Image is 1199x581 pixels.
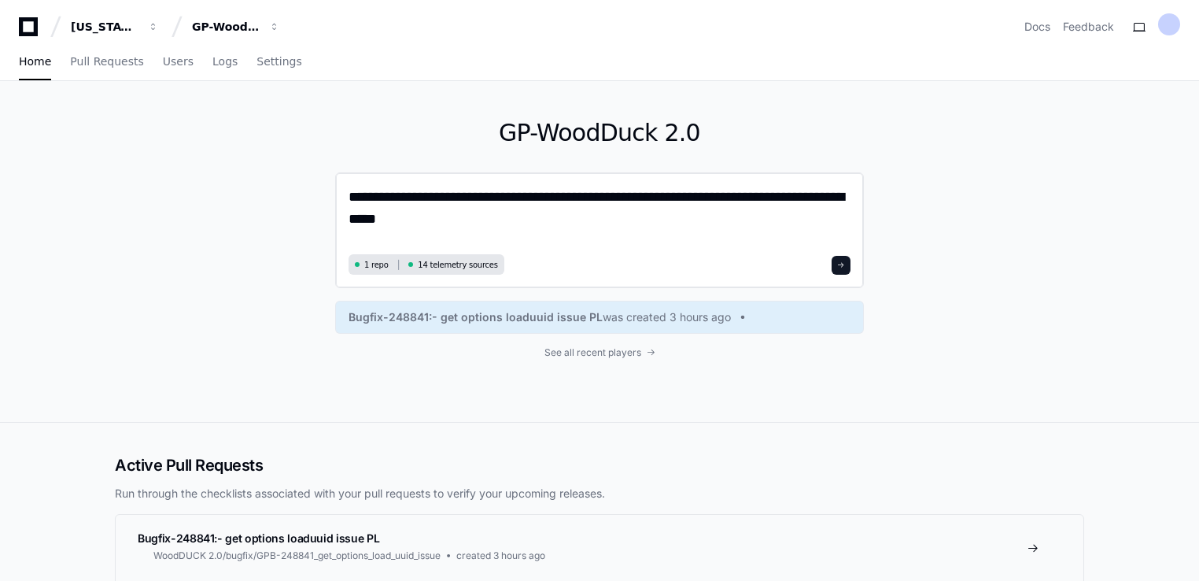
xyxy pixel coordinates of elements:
[116,515,1083,581] a: Bugfix-248841:- get options loaduuid issue PLWoodDUCK 2.0/bugfix/GPB-248841_get_options_load_uuid...
[163,44,194,80] a: Users
[163,57,194,66] span: Users
[70,57,143,66] span: Pull Requests
[115,454,1084,476] h2: Active Pull Requests
[70,44,143,80] a: Pull Requests
[19,44,51,80] a: Home
[138,531,379,545] span: Bugfix-248841:- get options loaduuid issue PL
[335,346,864,359] a: See all recent players
[544,346,641,359] span: See all recent players
[71,19,138,35] div: [US_STATE] Pacific
[349,309,850,325] a: Bugfix-248841:- get options loaduuid issue PLwas created 3 hours ago
[115,486,1084,501] p: Run through the checklists associated with your pull requests to verify your upcoming releases.
[256,44,301,80] a: Settings
[256,57,301,66] span: Settings
[1063,19,1114,35] button: Feedback
[192,19,260,35] div: GP-WoodDuck 2.0
[186,13,286,41] button: GP-WoodDuck 2.0
[603,309,731,325] span: was created 3 hours ago
[349,309,603,325] span: Bugfix-248841:- get options loaduuid issue PL
[65,13,165,41] button: [US_STATE] Pacific
[364,259,389,271] span: 1 repo
[19,57,51,66] span: Home
[456,550,545,562] span: created 3 hours ago
[418,259,497,271] span: 14 telemetry sources
[153,550,441,562] span: WoodDUCK 2.0/bugfix/GPB-248841_get_options_load_uuid_issue
[212,44,238,80] a: Logs
[1024,19,1050,35] a: Docs
[212,57,238,66] span: Logs
[335,119,864,147] h1: GP-WoodDuck 2.0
